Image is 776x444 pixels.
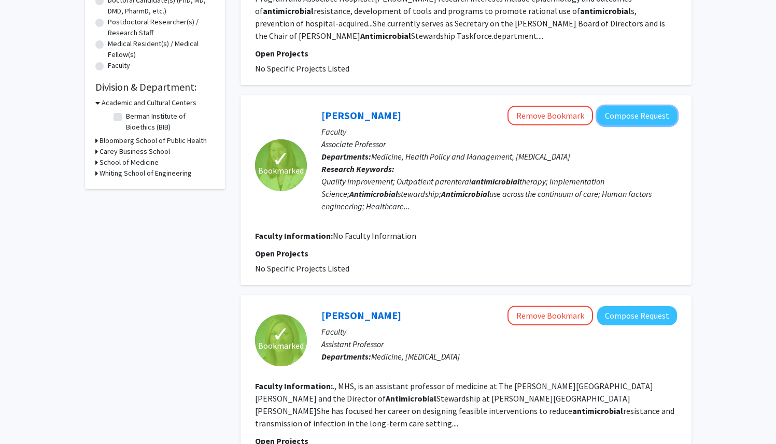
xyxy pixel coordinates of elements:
fg-read-more: ., MHS, is an assistant professor of medicine at The [PERSON_NAME][GEOGRAPHIC_DATA][PERSON_NAME] ... [255,381,674,428]
b: Antimicrobial [441,189,489,199]
label: Postdoctoral Researcher(s) / Research Staff [108,17,215,38]
p: Open Projects [255,47,677,60]
a: [PERSON_NAME] [321,309,401,322]
p: Faculty [321,125,677,138]
h2: Division & Department: [95,81,215,93]
iframe: Chat [8,397,44,436]
b: Antimicrobial [360,31,411,41]
span: Medicine, [MEDICAL_DATA] [371,351,460,362]
p: Associate Professor [321,138,677,150]
b: Antimicrobial [349,189,398,199]
b: Departments: [321,151,371,162]
b: antimicrobial [471,176,519,187]
p: Assistant Professor [321,338,677,350]
h3: Whiting School of Engineering [100,168,192,179]
b: antimicrobial [572,406,623,416]
button: Remove Bookmark [507,306,593,325]
b: Research Keywords: [321,164,394,174]
h3: School of Medicine [100,157,159,168]
label: Faculty [108,60,130,71]
div: Quality improvement; Outpatient parenteral therapy; Implementation Science; stewardship; use acro... [321,175,677,212]
span: Medicine, Health Policy and Management, [MEDICAL_DATA] [371,151,570,162]
p: Open Projects [255,247,677,260]
span: ✓ [272,329,290,339]
a: [PERSON_NAME] [321,109,401,122]
span: Bookmarked [258,164,304,177]
h3: Academic and Cultural Centers [102,97,196,108]
label: Medical Resident(s) / Medical Fellow(s) [108,38,215,60]
span: No Specific Projects Listed [255,63,349,74]
button: Compose Request to Morgan Katz [597,306,677,325]
h3: Carey Business School [100,146,170,157]
label: Berman Institute of Bioethics (BIB) [126,111,212,133]
b: Faculty Information: [255,381,333,391]
b: Departments: [321,351,371,362]
p: Faculty [321,325,677,338]
b: Antimicrobial [386,393,436,404]
b: antimicrobial [263,6,314,16]
h3: Bloomberg School of Public Health [100,135,207,146]
span: No Specific Projects Listed [255,263,349,274]
button: Remove Bookmark [507,106,593,125]
span: ✓ [272,154,290,164]
span: No Faculty Information [333,231,416,241]
b: Faculty Information: [255,231,333,241]
span: Bookmarked [258,339,304,352]
b: antimicrobial [580,6,631,16]
button: Compose Request to Sara Keller [597,106,677,125]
